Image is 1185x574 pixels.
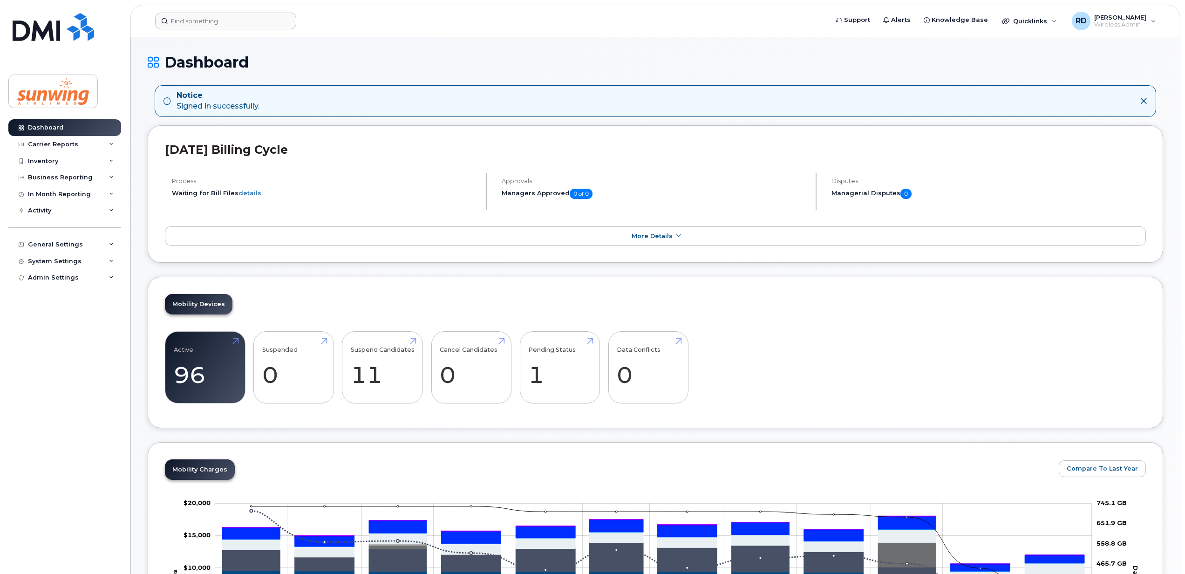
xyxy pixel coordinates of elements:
h5: Managerial Disputes [831,189,1146,199]
h1: Dashboard [148,54,1163,70]
li: Waiting for Bill Files [172,189,478,198]
button: Compare To Last Year [1059,460,1146,477]
h5: Managers Approved [502,189,808,199]
a: Pending Status 1 [528,337,591,398]
span: 0 of 0 [570,189,592,199]
span: Compare To Last Year [1067,464,1138,473]
a: Suspended 0 [262,337,325,398]
h4: Approvals [502,178,808,184]
tspan: 465.7 GB [1096,560,1127,567]
g: $0 [184,499,211,506]
tspan: $20,000 [184,499,211,506]
span: More Details [632,232,673,239]
a: Data Conflicts 0 [617,337,680,398]
h4: Disputes [831,178,1146,184]
tspan: 745.1 GB [1096,499,1127,506]
tspan: $10,000 [184,564,211,571]
a: Cancel Candidates 0 [440,337,503,398]
h4: Process [172,178,478,184]
tspan: 651.9 GB [1096,519,1127,526]
g: $0 [184,564,211,571]
a: Active 96 [174,337,237,398]
a: details [238,189,261,197]
span: 0 [900,189,912,199]
div: Signed in successfully. [177,90,259,112]
strong: Notice [177,90,259,101]
g: $0 [184,531,211,539]
a: Mobility Charges [165,459,235,480]
tspan: 558.8 GB [1096,540,1127,547]
a: Mobility Devices [165,294,232,314]
a: Suspend Candidates 11 [351,337,415,398]
h2: [DATE] Billing Cycle [165,143,1146,157]
tspan: $15,000 [184,531,211,539]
